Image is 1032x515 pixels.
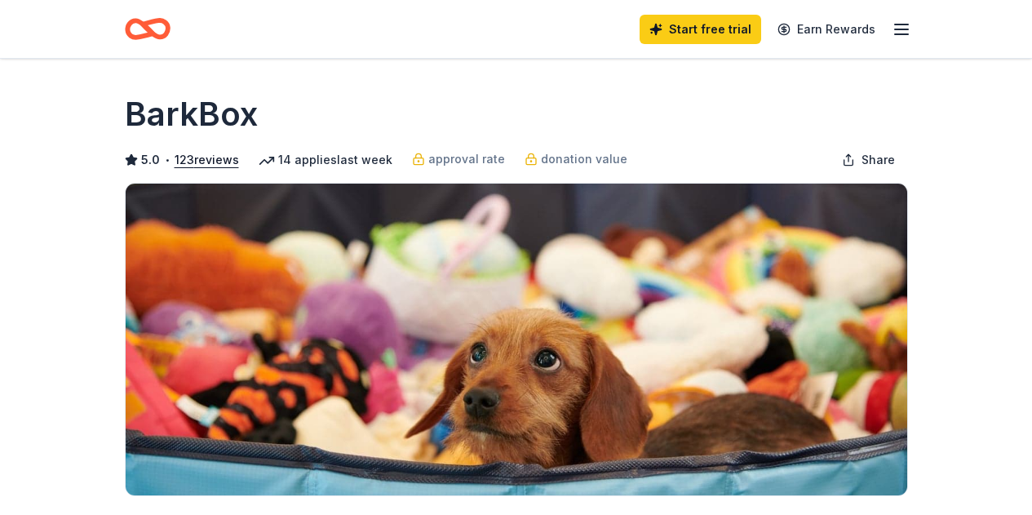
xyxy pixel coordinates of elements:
[125,91,258,137] h1: BarkBox
[829,144,908,176] button: Share
[175,150,239,170] button: 123reviews
[126,184,907,495] img: Image for BarkBox
[412,149,505,169] a: approval rate
[428,149,505,169] span: approval rate
[861,150,895,170] span: Share
[164,153,170,166] span: •
[141,150,160,170] span: 5.0
[640,15,761,44] a: Start free trial
[541,149,627,169] span: donation value
[525,149,627,169] a: donation value
[768,15,885,44] a: Earn Rewards
[259,150,392,170] div: 14 applies last week
[125,10,171,48] a: Home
